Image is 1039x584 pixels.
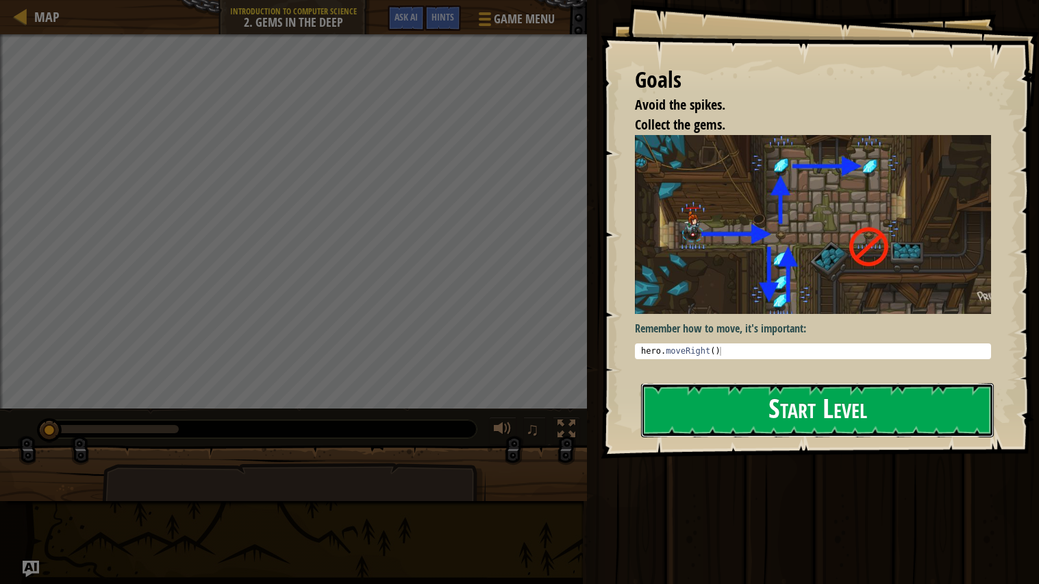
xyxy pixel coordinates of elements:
li: Avoid the spikes. [618,95,988,115]
div: Goals [635,64,991,96]
button: Ask AI [23,561,39,577]
span: ♫ [526,419,540,439]
span: Game Menu [494,10,555,28]
span: Map [34,8,60,26]
button: Toggle fullscreen [553,417,580,445]
a: Map [27,8,60,26]
span: Avoid the spikes. [635,95,725,114]
button: Adjust volume [489,417,516,445]
p: Remember how to move, it's important: [635,321,991,337]
span: Ask AI [395,10,418,23]
button: Start Level [641,383,994,437]
button: ♫ [523,417,547,445]
span: Hints [431,10,454,23]
button: Ask AI [388,5,425,31]
button: Game Menu [468,5,563,38]
img: Gems in the deep [635,135,991,314]
span: Collect the gems. [635,115,725,134]
li: Collect the gems. [618,115,988,135]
